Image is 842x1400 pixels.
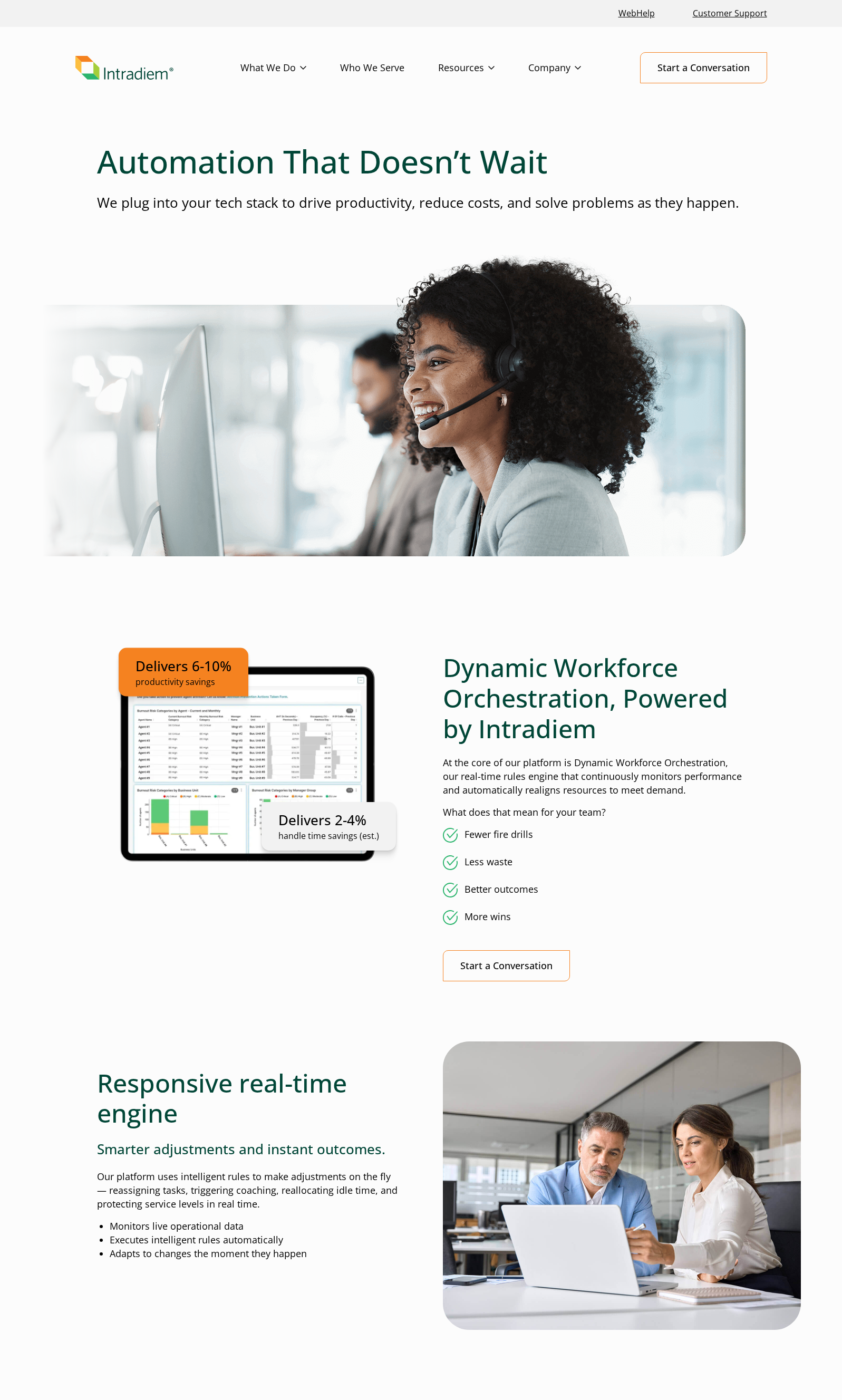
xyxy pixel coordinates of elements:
[614,2,659,25] a: Link opens in a new window
[443,828,746,843] li: Fewer fire drills
[97,1141,400,1157] h3: Smarter adjustments and instant outcomes.
[443,1041,801,1330] img: Working with Intradiem's platform
[136,656,231,675] p: Delivers 6-10%
[97,1068,400,1128] h2: Responsive real-time engine
[110,1233,400,1247] li: Executes intelligent rules automatically
[438,53,528,83] a: Resources
[689,2,771,25] a: Customer Support
[340,53,438,83] a: Who We Serve
[110,1220,400,1233] li: Monitors live operational data
[528,53,615,83] a: Company
[42,255,746,556] img: Platform
[97,193,746,213] p: We plug into your tech stack to drive productivity, reduce costs, and solve problems as they happen.
[443,950,570,981] a: Start a Conversation
[240,53,340,83] a: What We Do
[110,1247,400,1261] li: Adapts to changes the moment they happen
[75,56,173,80] img: Intradiem
[136,676,231,688] p: productivity savings
[443,756,746,797] p: At the core of our platform is Dynamic Workforce Orchestration, our real-time rules engine that c...
[443,652,746,744] h2: Dynamic Workforce Orchestration, Powered by Intradiem
[443,806,746,819] p: What does that mean for your team?
[97,142,746,180] h1: Automation That Doesn’t Wait
[443,910,746,925] li: More wins
[97,1170,400,1211] p: Our platform uses intelligent rules to make adjustments on the fly— reassigning tasks, triggering...
[640,52,767,83] a: Start a Conversation
[75,56,240,80] a: Link to homepage of Intradiem
[278,810,379,830] p: Delivers 2-4%
[443,855,746,870] li: Less waste
[443,883,746,897] li: Better outcomes
[278,830,379,842] p: handle time savings (est.)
